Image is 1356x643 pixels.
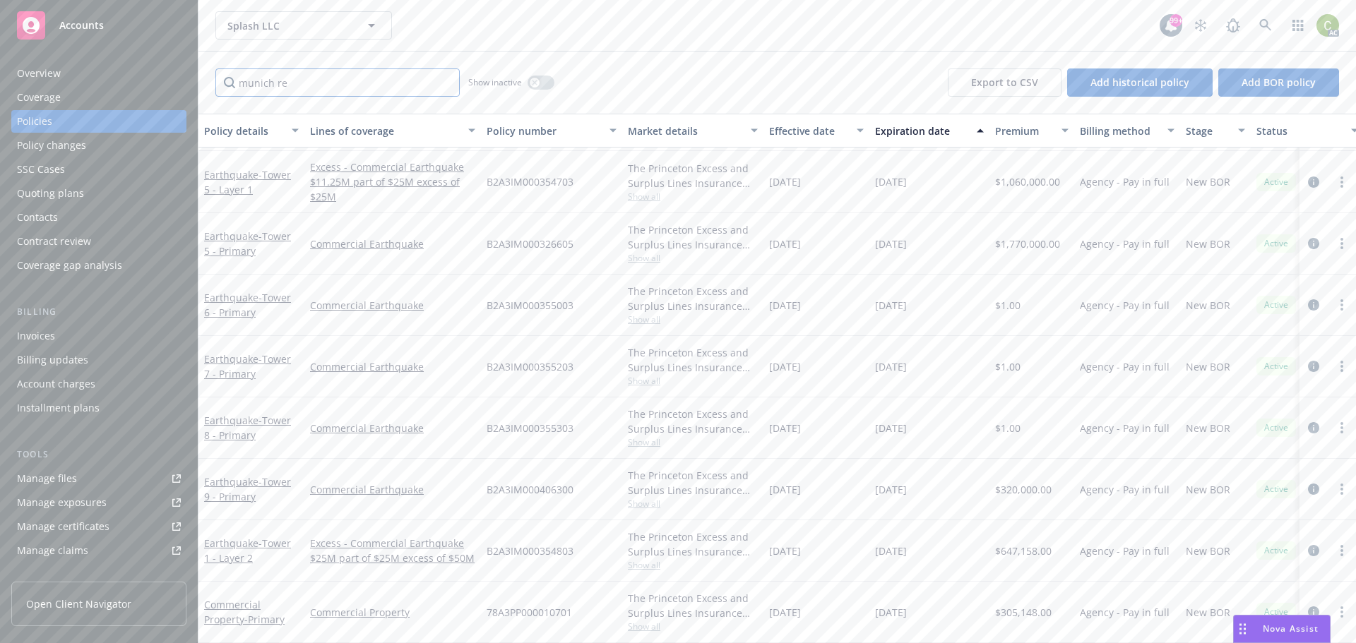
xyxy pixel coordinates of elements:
div: Quoting plans [17,182,84,205]
span: Open Client Navigator [26,596,131,611]
div: Policy changes [17,134,86,157]
a: Overview [11,62,186,85]
a: Earthquake [204,414,291,442]
a: Coverage [11,86,186,109]
span: Show inactive [468,76,522,88]
a: Accounts [11,6,186,45]
a: Earthquake [204,475,291,503]
span: Agency - Pay in full [1080,482,1170,497]
div: The Princeton Excess and Surplus Lines Insurance Company, Munich Re, Arrowhead General Insurance ... [628,468,758,498]
a: Account charges [11,373,186,395]
span: [DATE] [875,543,907,558]
span: Show all [628,559,758,571]
span: Agency - Pay in full [1080,543,1170,558]
div: Status [1256,124,1343,138]
a: more [1333,296,1350,313]
div: Lines of coverage [310,124,460,138]
a: circleInformation [1305,419,1322,436]
span: B2A3IM000355303 [487,421,573,435]
a: Commercial Earthquake [310,298,475,313]
span: - Primary [244,613,285,626]
span: New BOR [1186,298,1230,313]
a: Report a Bug [1219,11,1247,40]
a: Earthquake [204,168,291,196]
span: [DATE] [769,605,801,620]
a: circleInformation [1305,296,1322,313]
a: Commercial Earthquake [310,236,475,251]
span: $320,000.00 [995,482,1052,497]
span: 78A3PP000010701 [487,605,572,620]
span: $647,158.00 [995,543,1052,558]
span: Agency - Pay in full [1080,605,1170,620]
span: Show all [628,252,758,264]
span: Active [1262,360,1290,373]
div: Billing [11,305,186,319]
button: Premium [989,114,1074,148]
span: [DATE] [769,421,801,435]
div: The Princeton Excess and Surplus Lines Insurance Company, Munich Re, Arrowhead General Insurance ... [628,161,758,191]
a: circleInformation [1305,174,1322,191]
span: B2A3IM000355203 [487,359,573,374]
div: SSC Cases [17,158,65,181]
span: [DATE] [769,298,801,313]
a: Manage claims [11,539,186,562]
span: [DATE] [875,605,907,620]
span: B2A3IM000354703 [487,174,573,189]
span: Accounts [59,20,104,31]
button: Market details [622,114,763,148]
a: Earthquake [204,291,291,319]
span: Show all [628,313,758,325]
span: Splash LLC [227,18,350,33]
div: Policy details [204,124,283,138]
a: Search [1251,11,1280,40]
a: Billing updates [11,349,186,371]
span: B2A3IM000355003 [487,298,573,313]
div: Overview [17,62,61,85]
span: [DATE] [769,482,801,497]
div: Manage certificates [17,515,109,538]
a: Invoices [11,325,186,347]
button: Splash LLC [215,11,392,40]
span: Active [1262,544,1290,557]
div: Contract review [17,230,91,253]
span: Agency - Pay in full [1080,236,1170,251]
button: Add historical policy [1067,68,1213,97]
span: Active [1262,606,1290,618]
span: Active [1262,421,1290,434]
span: New BOR [1186,236,1230,251]
span: Show all [628,191,758,203]
span: Export to CSV [971,76,1038,89]
a: Coverage gap analysis [11,254,186,277]
a: Contract review [11,230,186,253]
a: more [1333,419,1350,436]
div: Expiration date [875,124,968,138]
a: Earthquake [204,352,291,380]
span: Show all [628,375,758,387]
a: Commercial Earthquake [310,359,475,374]
button: Effective date [763,114,869,148]
span: New BOR [1186,421,1230,435]
a: Manage exposures [11,491,186,514]
div: Policies [17,110,52,133]
span: New BOR [1186,605,1230,620]
a: Contacts [11,206,186,229]
span: Active [1262,237,1290,250]
button: Expiration date [869,114,989,148]
span: [DATE] [875,298,907,313]
span: Show all [628,620,758,632]
span: B2A3IM000406300 [487,482,573,497]
span: [DATE] [875,359,907,374]
span: Agency - Pay in full [1080,174,1170,189]
span: [DATE] [875,421,907,435]
a: more [1333,481,1350,498]
div: Drag to move [1234,615,1251,642]
a: Stop snowing [1186,11,1215,40]
button: Stage [1180,114,1251,148]
button: Lines of coverage [304,114,481,148]
div: Account charges [17,373,95,395]
span: Agency - Pay in full [1080,359,1170,374]
span: Show all [628,436,758,448]
span: Active [1262,176,1290,188]
a: Policies [11,110,186,133]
